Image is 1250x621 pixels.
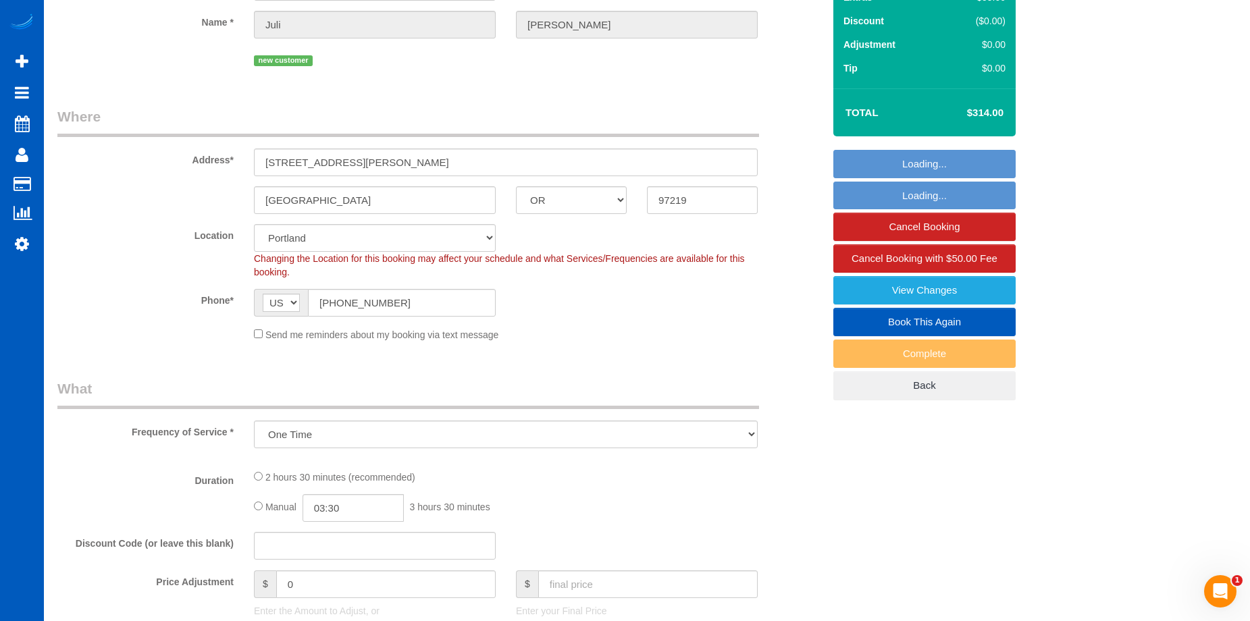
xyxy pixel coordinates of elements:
span: new customer [254,55,313,66]
span: Send me reminders about my booking via text message [265,329,499,340]
label: Location [47,224,244,242]
strong: Total [845,107,879,118]
label: Adjustment [843,38,895,51]
legend: Where [57,107,759,137]
a: Cancel Booking [833,213,1016,241]
label: Name * [47,11,244,29]
span: $ [254,570,276,598]
h4: $314.00 [927,107,1004,119]
input: First Name* [254,11,496,38]
a: Book This Again [833,308,1016,336]
label: Price Adjustment [47,570,244,589]
a: View Changes [833,276,1016,304]
span: 1 [1232,575,1243,586]
span: Manual [265,502,296,512]
img: Automaid Logo [8,13,35,32]
input: final price [538,570,758,598]
label: Duration [47,469,244,487]
input: Last Name* [516,11,758,38]
div: $0.00 [947,38,1006,51]
a: Back [833,371,1016,400]
label: Address* [47,148,244,167]
legend: What [57,379,759,409]
label: Discount Code (or leave this blank) [47,532,244,550]
label: Tip [843,61,858,75]
span: Changing the Location for this booking may affect your schedule and what Services/Frequencies are... [254,253,745,277]
label: Frequency of Service * [47,421,244,439]
p: Enter the Amount to Adjust, or [254,604,496,618]
label: Discount [843,14,884,28]
p: Enter your Final Price [516,604,758,618]
span: Cancel Booking with $50.00 Fee [852,252,997,264]
span: 3 hours 30 minutes [410,502,490,512]
iframe: Intercom live chat [1204,575,1236,607]
label: Phone* [47,289,244,307]
input: Zip Code* [647,186,758,214]
div: $0.00 [947,61,1006,75]
div: ($0.00) [947,14,1006,28]
input: Phone* [308,289,496,317]
span: 2 hours 30 minutes (recommended) [265,472,415,483]
a: Cancel Booking with $50.00 Fee [833,244,1016,273]
span: $ [516,570,538,598]
input: City* [254,186,496,214]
